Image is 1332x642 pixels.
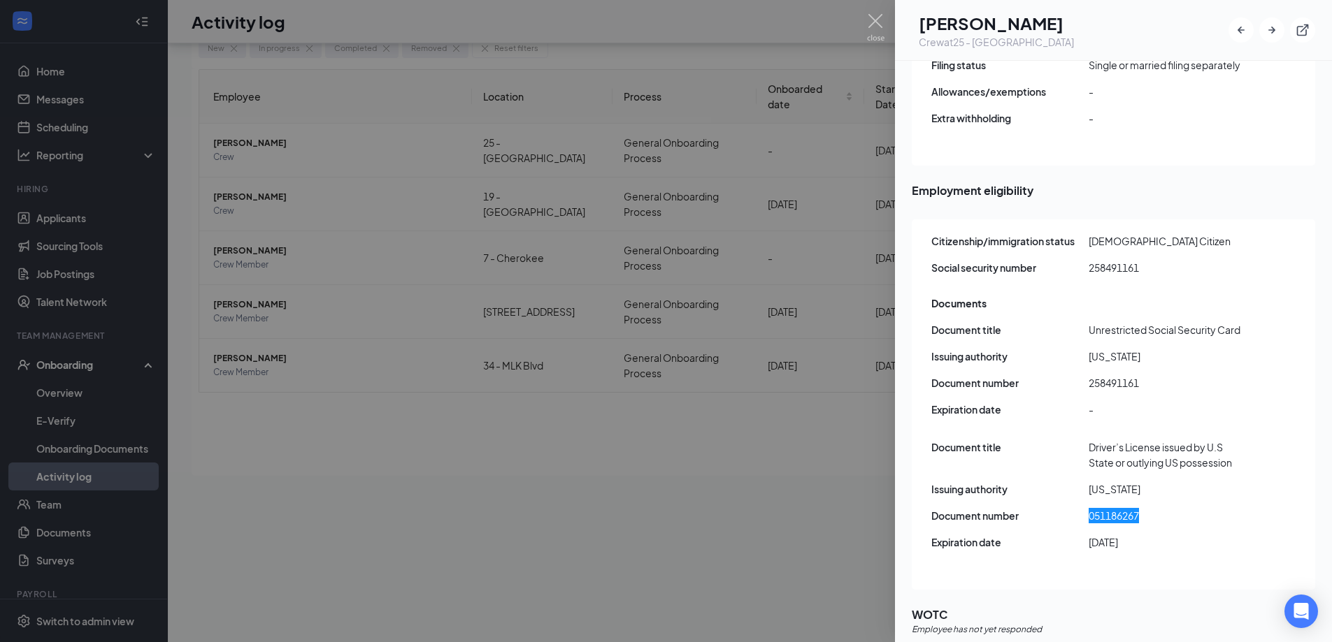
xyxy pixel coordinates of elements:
span: Unrestricted Social Security Card [1089,322,1246,337]
span: 258491161 [1089,260,1246,275]
svg: ExternalLink [1296,23,1310,37]
span: - [1089,84,1246,99]
span: Employee has not yet responded [912,623,1042,636]
span: [DATE] [1089,534,1246,550]
span: Expiration date [931,402,1089,417]
span: Allowances/exemptions [931,84,1089,99]
span: Documents [931,296,987,311]
span: - [1089,402,1246,417]
button: ExternalLink [1290,17,1315,43]
span: [US_STATE] [1089,481,1246,497]
span: Issuing authority [931,481,1089,497]
span: Issuing authority [931,349,1089,364]
span: Extra withholding [931,110,1089,126]
span: [US_STATE] [1089,349,1246,364]
span: Document title [931,439,1089,455]
button: ArrowLeftNew [1229,17,1254,43]
h1: [PERSON_NAME] [919,11,1074,35]
div: Crew at 25 - [GEOGRAPHIC_DATA] [919,35,1074,49]
span: 258491161 [1089,375,1246,391]
svg: ArrowRight [1265,23,1279,37]
span: [DEMOGRAPHIC_DATA] Citizen [1089,233,1246,249]
span: Document number [931,508,1089,523]
span: Single or married filing separately [1089,57,1246,73]
button: ArrowRight [1259,17,1284,43]
span: Document title [931,322,1089,337]
span: Expiration date [931,534,1089,550]
span: Social security number [931,260,1089,275]
span: 051186267 [1089,508,1246,523]
span: Filing status [931,57,1089,73]
span: Employment eligibility [912,182,1315,199]
span: - [1089,110,1246,126]
span: Driver’s License issued by U.S State or outlying US possession [1089,439,1246,470]
span: Citizenship/immigration status [931,233,1089,249]
svg: ArrowLeftNew [1234,23,1248,37]
div: Open Intercom Messenger [1284,594,1318,628]
span: WOTC [912,606,1315,623]
span: Document number [931,375,1089,391]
